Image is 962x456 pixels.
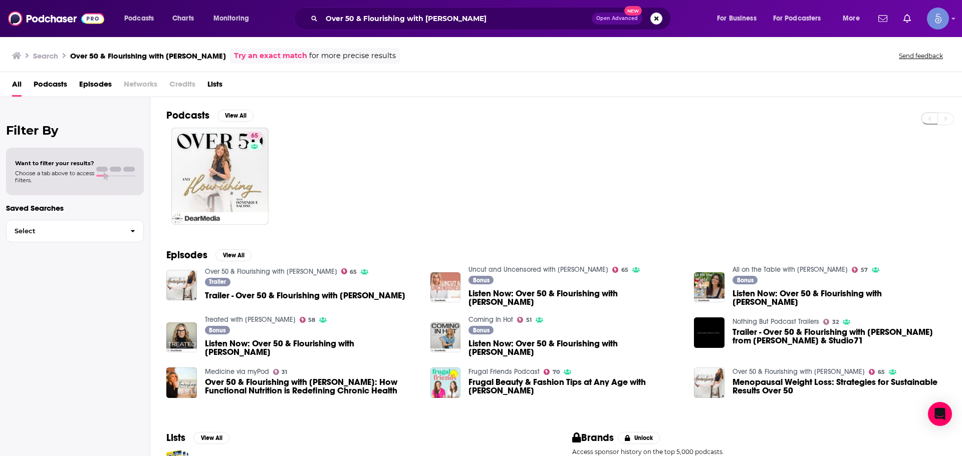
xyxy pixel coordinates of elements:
[205,339,418,356] a: Listen Now: Over 50 & Flourishing with Dominique Sachse
[205,291,405,300] span: Trailer - Over 50 & Flourishing with [PERSON_NAME]
[430,272,461,303] img: Listen Now: Over 50 & Flourishing with Dominique Sachse
[282,370,287,374] span: 31
[206,11,262,27] button: open menu
[234,50,307,62] a: Try an exact match
[79,76,112,97] span: Episodes
[592,13,642,25] button: Open AdvancedNew
[767,11,836,27] button: open menu
[172,12,194,26] span: Charts
[34,76,67,97] a: Podcasts
[350,270,357,274] span: 65
[624,6,642,16] span: New
[117,11,167,27] button: open menu
[309,50,396,62] span: for more precise results
[517,317,532,323] a: 51
[15,160,94,167] span: Want to filter your results?
[209,327,225,333] span: Bonus
[300,317,316,323] a: 58
[166,11,200,27] a: Charts
[928,402,952,426] div: Open Intercom Messenger
[468,339,682,356] a: Listen Now: Over 50 & Flourishing with Dominique Sachse
[832,320,839,324] span: 32
[430,367,461,398] img: Frugal Beauty & Fashion Tips at Any Age with Dominique Sachse
[733,328,946,345] a: Trailer - Over 50 & Flourishing with Dominique Sachse from Dominique Sachse & Studio71
[166,431,185,444] h2: Lists
[205,315,296,324] a: Treated with Dr. Sara Szal
[193,432,229,444] button: View All
[733,378,946,395] a: Menopausal Weight Loss: Strategies for Sustainable Results Over 50
[33,51,58,61] h3: Search
[899,10,915,27] a: Show notifications dropdown
[70,51,226,61] h3: Over 50 & Flourishing with [PERSON_NAME]
[468,315,513,324] a: Coming In Hot
[553,370,560,374] span: 70
[896,52,946,60] button: Send feedback
[166,270,197,300] a: Trailer - Over 50 & Flourishing with Dominique Sachse
[927,8,949,30] span: Logged in as Spiral5-G1
[694,367,725,398] img: Menopausal Weight Loss: Strategies for Sustainable Results Over 50
[166,249,252,261] a: EpisodesView All
[308,318,315,322] span: 58
[694,317,725,348] a: Trailer - Over 50 & Flourishing with Dominique Sachse from Dominique Sachse & Studio71
[166,367,197,398] img: Over 50 & Flourishing with Dominique Sachse: How Functional Nutrition is Redefining Chronic Health
[322,11,592,27] input: Search podcasts, credits, & more...
[205,378,418,395] a: Over 50 & Flourishing with Dominique Sachse: How Functional Nutrition is Redefining Chronic Health
[166,249,207,261] h2: Episodes
[251,131,258,141] span: 65
[7,228,122,234] span: Select
[717,12,757,26] span: For Business
[468,265,608,274] a: Uncut and Uncensored with Caroline Stanbury
[526,318,532,322] span: 51
[572,448,946,455] p: Access sponsor history on the top 5,000 podcasts.
[572,431,614,444] h2: Brands
[852,267,868,273] a: 57
[124,12,154,26] span: Podcasts
[468,289,682,306] span: Listen Now: Over 50 & Flourishing with [PERSON_NAME]
[166,109,254,122] a: PodcastsView All
[733,265,848,274] a: All on the Table with Katie Lee Biegel
[213,12,249,26] span: Monitoring
[544,369,560,375] a: 70
[205,291,405,300] a: Trailer - Over 50 & Flourishing with Dominique Sachse
[694,272,725,303] img: Listen Now: Over 50 & Flourishing with Dominique Sachse
[430,322,461,353] img: Listen Now: Over 50 & Flourishing with Dominique Sachse
[927,8,949,30] button: Show profile menu
[205,367,269,376] a: Medicine via myPod
[468,339,682,356] span: Listen Now: Over 50 & Flourishing with [PERSON_NAME]
[869,369,885,375] a: 65
[468,378,682,395] a: Frugal Beauty & Fashion Tips at Any Age with Dominique Sachse
[468,289,682,306] a: Listen Now: Over 50 & Flourishing with Dominique Sachse
[215,249,252,261] button: View All
[733,289,946,306] a: Listen Now: Over 50 & Flourishing with Dominique Sachse
[341,268,357,274] a: 65
[621,268,628,272] span: 65
[12,76,22,97] a: All
[737,277,754,283] span: Bonus
[166,109,209,122] h2: Podcasts
[618,432,660,444] button: Unlock
[473,327,490,333] span: Bonus
[273,369,288,375] a: 31
[843,12,860,26] span: More
[874,10,891,27] a: Show notifications dropdown
[6,220,144,242] button: Select
[6,123,144,138] h2: Filter By
[468,367,540,376] a: Frugal Friends Podcast
[207,76,222,97] a: Lists
[124,76,157,97] span: Networks
[166,431,229,444] a: ListsView All
[927,8,949,30] img: User Profile
[217,110,254,122] button: View All
[171,128,269,225] a: 65
[733,328,946,345] span: Trailer - Over 50 & Flourishing with [PERSON_NAME] from [PERSON_NAME] & Studio71
[861,268,868,272] span: 57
